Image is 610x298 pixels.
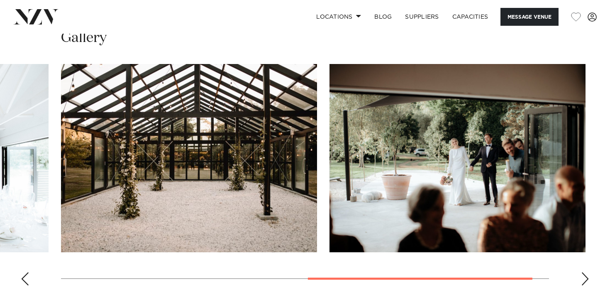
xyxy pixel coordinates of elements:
[446,8,495,26] a: Capacities
[61,64,317,252] swiper-slide: 3 / 4
[368,8,398,26] a: BLOG
[61,29,107,47] h2: Gallery
[500,8,559,26] button: Message Venue
[13,9,59,24] img: nzv-logo.png
[310,8,368,26] a: Locations
[329,64,586,252] swiper-slide: 4 / 4
[398,8,445,26] a: SUPPLIERS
